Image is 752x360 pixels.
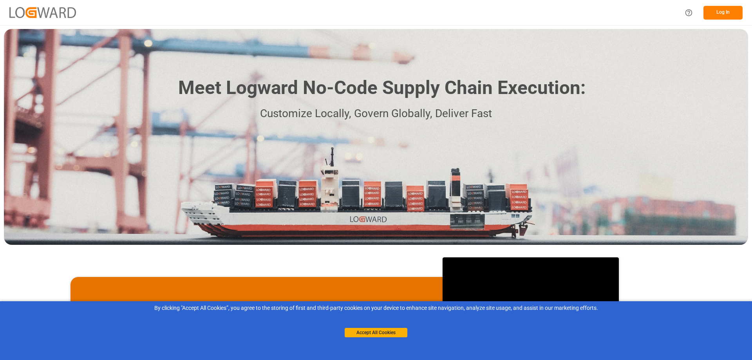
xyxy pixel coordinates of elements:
button: Help Center [680,4,698,22]
button: Accept All Cookies [345,328,407,337]
div: By clicking "Accept All Cookies”, you agree to the storing of first and third-party cookies on yo... [5,304,747,312]
h1: Meet Logward No-Code Supply Chain Execution: [178,74,586,102]
button: Log In [703,6,743,20]
p: Customize Locally, Govern Globally, Deliver Fast [166,105,586,123]
img: Logward_new_orange.png [9,7,76,18]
